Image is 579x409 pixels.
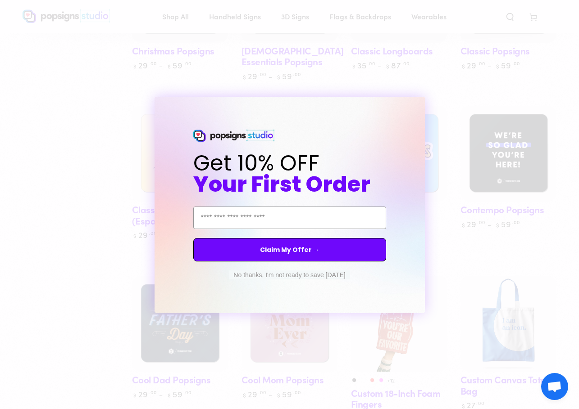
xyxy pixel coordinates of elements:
div: Open chat [541,373,568,400]
img: Popsigns Studio [193,130,274,142]
span: Your First Order [193,169,370,199]
button: Claim My Offer → [193,238,386,261]
span: Get 10% OFF [193,148,319,178]
button: No thanks, I'm not ready to save [DATE] [229,270,350,279]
